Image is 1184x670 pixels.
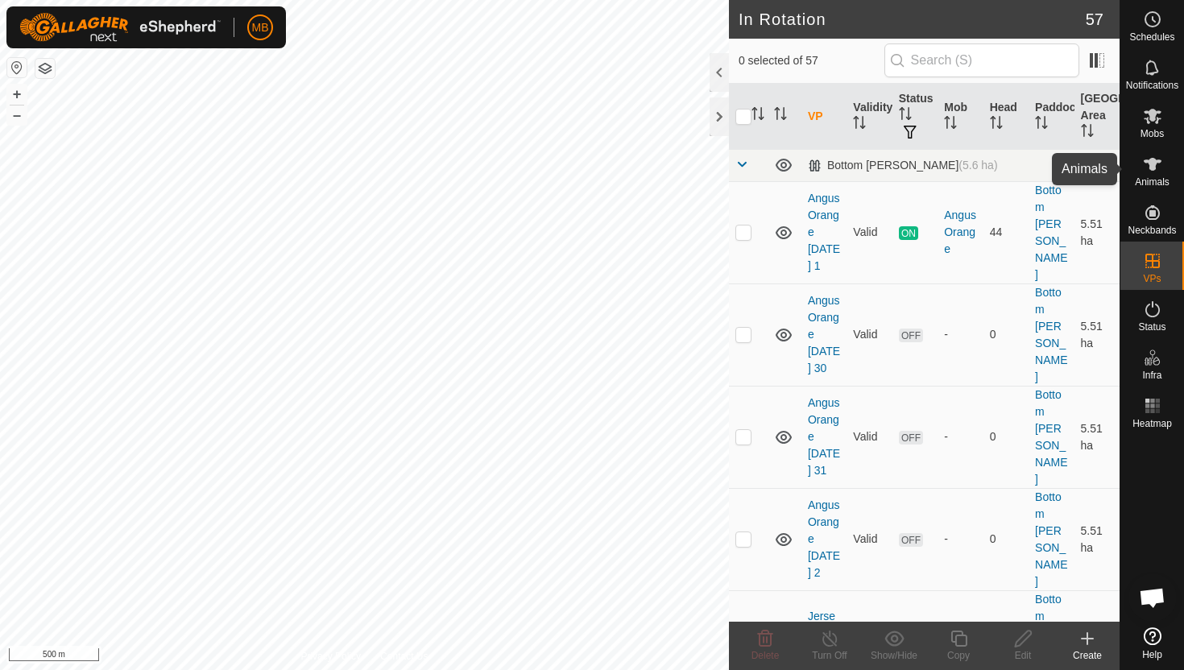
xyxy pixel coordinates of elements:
span: Animals [1135,177,1170,187]
div: - [944,531,976,548]
a: Bottom [PERSON_NAME] [1035,490,1067,588]
span: Notifications [1126,81,1178,90]
p-sorticon: Activate to sort [774,110,787,122]
td: 0 [983,386,1029,488]
th: VP [801,84,847,150]
a: Contact Us [380,649,428,664]
div: Angus Orange [944,207,976,258]
td: 5.51 ha [1074,488,1120,590]
h2: In Rotation [739,10,1086,29]
input: Search (S) [884,43,1079,77]
p-sorticon: Activate to sort [853,118,866,131]
a: Open chat [1128,573,1177,622]
th: Status [892,84,938,150]
p-sorticon: Activate to sort [944,118,957,131]
span: MB [252,19,269,36]
span: 57 [1086,7,1103,31]
div: Create [1055,648,1120,663]
p-sorticon: Activate to sort [751,110,764,122]
div: Edit [991,648,1055,663]
span: Schedules [1129,32,1174,42]
td: Valid [847,181,892,283]
td: Valid [847,488,892,590]
span: Mobs [1141,129,1164,139]
span: OFF [899,431,923,445]
img: Gallagher Logo [19,13,221,42]
a: Bottom [PERSON_NAME] [1035,286,1067,383]
td: 5.51 ha [1074,386,1120,488]
span: (5.6 ha) [958,159,997,172]
span: 0 selected of 57 [739,52,884,69]
div: Copy [926,648,991,663]
div: Show/Hide [862,648,926,663]
span: VPs [1143,274,1161,283]
a: Help [1120,621,1184,666]
td: Valid [847,386,892,488]
button: Reset Map [7,58,27,77]
a: Angus Orange [DATE] 30 [808,294,840,374]
th: [GEOGRAPHIC_DATA] Area [1074,84,1120,150]
button: + [7,85,27,104]
td: 0 [983,283,1029,386]
div: Turn Off [797,648,862,663]
div: Bottom [PERSON_NAME] [808,159,998,172]
td: Valid [847,283,892,386]
span: OFF [899,533,923,547]
div: - [944,428,976,445]
p-sorticon: Activate to sort [990,118,1003,131]
td: 44 [983,181,1029,283]
th: Paddock [1029,84,1074,150]
button: Map Layers [35,59,55,78]
span: Help [1142,650,1162,660]
span: Delete [751,650,780,661]
span: Heatmap [1132,419,1172,428]
p-sorticon: Activate to sort [1081,126,1094,139]
span: ON [899,226,918,240]
th: Mob [938,84,983,150]
a: Privacy Policy [300,649,361,664]
td: 0 [983,488,1029,590]
th: Head [983,84,1029,150]
a: Bottom [PERSON_NAME] [1035,184,1067,281]
span: Neckbands [1128,225,1176,235]
a: Angus Orange [DATE] 1 [808,192,840,272]
span: OFF [899,329,923,342]
p-sorticon: Activate to sort [1035,118,1048,131]
a: Bottom [PERSON_NAME] [1035,388,1067,486]
a: Angus Orange [DATE] 31 [808,396,840,477]
td: 5.51 ha [1074,181,1120,283]
th: Validity [847,84,892,150]
td: 5.51 ha [1074,283,1120,386]
a: Angus Orange [DATE] 2 [808,498,840,579]
span: Status [1138,322,1165,332]
span: Infra [1142,370,1161,380]
button: – [7,105,27,125]
p-sorticon: Activate to sort [899,110,912,122]
div: - [944,326,976,343]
